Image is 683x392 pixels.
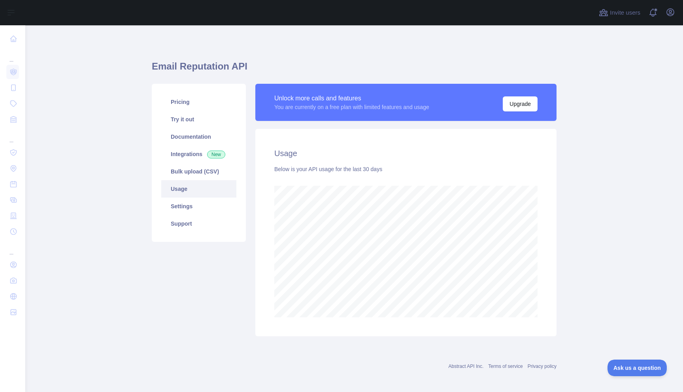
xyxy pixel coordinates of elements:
[6,47,19,63] div: ...
[608,360,667,376] iframe: Toggle Customer Support
[161,198,236,215] a: Settings
[161,215,236,232] a: Support
[152,60,557,79] h1: Email Reputation API
[161,128,236,145] a: Documentation
[161,111,236,128] a: Try it out
[274,165,538,173] div: Below is your API usage for the last 30 days
[161,93,236,111] a: Pricing
[597,6,642,19] button: Invite users
[6,128,19,144] div: ...
[161,163,236,180] a: Bulk upload (CSV)
[161,145,236,163] a: Integrations New
[6,240,19,256] div: ...
[503,96,538,111] button: Upgrade
[488,364,523,369] a: Terms of service
[207,151,225,158] span: New
[449,364,484,369] a: Abstract API Inc.
[274,103,429,111] div: You are currently on a free plan with limited features and usage
[610,8,640,17] span: Invite users
[274,148,538,159] h2: Usage
[528,364,557,369] a: Privacy policy
[274,94,429,103] div: Unlock more calls and features
[161,180,236,198] a: Usage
